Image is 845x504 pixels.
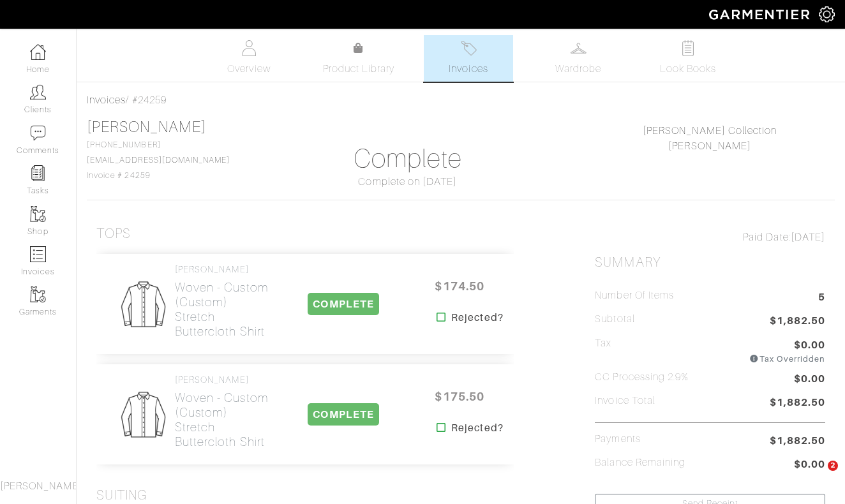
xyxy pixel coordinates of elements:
span: Product Library [323,61,395,77]
div: Tax Overridden [749,353,825,365]
img: orders-icon-0abe47150d42831381b5fb84f609e132dff9fe21cb692f30cb5eec754e2cba89.png [30,246,46,262]
span: COMPLETE [308,293,378,315]
img: Mens_Woven-3af304f0b202ec9cb0a26b9503a50981a6fda5c95ab5ec1cadae0dbe11e5085a.png [117,388,169,441]
span: $0.00 [794,337,825,353]
span: 2 [828,461,838,471]
h2: Summary [595,255,825,271]
h5: Payments [595,433,640,445]
a: Wardrobe [534,35,623,82]
a: Invoices [87,94,126,106]
span: Overview [227,61,270,77]
img: reminder-icon-8004d30b9f0a5d33ae49ab947aed9ed385cf756f9e5892f1edd6e32f2345188e.png [30,165,46,181]
img: garments-icon-b7da505a4dc4fd61783c78ac3ca0ef83fa9d6f193b1c9dc38574b1d14d53ca28.png [30,286,46,302]
span: $0.00 [794,371,825,389]
span: Invoices [449,61,488,77]
span: [PHONE_NUMBER] Invoice # 24259 [87,140,230,180]
span: Look Books [660,61,717,77]
div: Complete on [DATE] [293,174,523,189]
h2: Woven - Custom (Custom) Stretch Buttercloth Shirt [175,280,271,339]
img: basicinfo-40fd8af6dae0f16599ec9e87c0ef1c0a1fdea2edbe929e3d69a839185d80c458.svg [241,40,257,56]
strong: Rejected? [451,310,503,325]
img: wardrobe-487a4870c1b7c33e795ec22d11cfc2ed9d08956e64fb3008fe2437562e282088.svg [571,40,587,56]
span: $174.50 [421,272,498,300]
a: [PERSON_NAME] [87,119,206,135]
span: 5 [818,290,825,307]
img: orders-27d20c2124de7fd6de4e0e44c1d41de31381a507db9b33961299e4e07d508b8c.svg [461,40,477,56]
img: garments-icon-b7da505a4dc4fd61783c78ac3ca0ef83fa9d6f193b1c9dc38574b1d14d53ca28.png [30,206,46,222]
span: Paid Date: [743,232,791,243]
h3: Suiting [96,487,147,503]
img: Mens_Woven-3af304f0b202ec9cb0a26b9503a50981a6fda5c95ab5ec1cadae0dbe11e5085a.png [117,278,169,331]
h2: Woven - Custom (Custom) Stretch Buttercloth Shirt [175,390,271,449]
h4: [PERSON_NAME] [175,264,271,275]
a: Overview [204,35,294,82]
img: dashboard-icon-dbcd8f5a0b271acd01030246c82b418ddd0df26cd7fceb0bd07c9910d44c42f6.png [30,44,46,60]
a: [PERSON_NAME] Woven - Custom (Custom)Stretch Buttercloth Shirt [175,264,271,339]
a: Invoices [424,35,513,82]
img: gear-icon-white-bd11855cb880d31180b6d7d6211b90ccbf57a29d726f0c71d8c61bd08dd39cc2.png [819,6,835,22]
h4: [PERSON_NAME] [175,374,271,385]
iframe: Intercom live chat [802,461,832,491]
a: Product Library [314,41,403,77]
img: clients-icon-6bae9207a08558b7cb47a8932f037763ab4055f8c8b6bfacd5dc20c3e0201464.png [30,84,46,100]
a: [PERSON_NAME] [668,140,751,152]
div: [DATE] [595,230,825,245]
a: [EMAIL_ADDRESS][DOMAIN_NAME] [87,156,230,165]
div: / #24259 [87,93,835,108]
h3: Tops [96,226,131,242]
span: $1,882.50 [770,433,825,448]
span: $175.50 [421,383,498,410]
a: [PERSON_NAME] Woven - Custom (Custom)Stretch Buttercloth Shirt [175,374,271,449]
span: $0.00 [794,457,825,474]
img: garmentier-logo-header-white-b43fb05a5012e4ada735d5af1a66efaba907eab6374d6393d1fbf88cb4ef424d.png [703,3,819,26]
a: Look Books [643,35,733,82]
span: $1,882.50 [770,313,825,330]
h5: Tax [595,337,611,360]
h5: Balance Remaining [595,457,685,469]
h1: Complete [293,144,523,174]
h5: Subtotal [595,313,634,325]
span: $1,882.50 [770,395,825,412]
img: todo-9ac3debb85659649dc8f770b8b6100bb5dab4b48dedcbae339e5042a72dfd3cc.svg [680,40,696,56]
span: COMPLETE [308,403,378,426]
span: Wardrobe [555,61,601,77]
h5: Invoice Total [595,395,655,407]
strong: Rejected? [451,420,503,436]
a: [PERSON_NAME] Collection [643,125,777,137]
h5: CC Processing 2.9% [595,371,689,383]
img: comment-icon-a0a6a9ef722e966f86d9cbdc48e553b5cf19dbc54f86b18d962a5391bc8f6eb6.png [30,125,46,141]
h5: Number of Items [595,290,674,302]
